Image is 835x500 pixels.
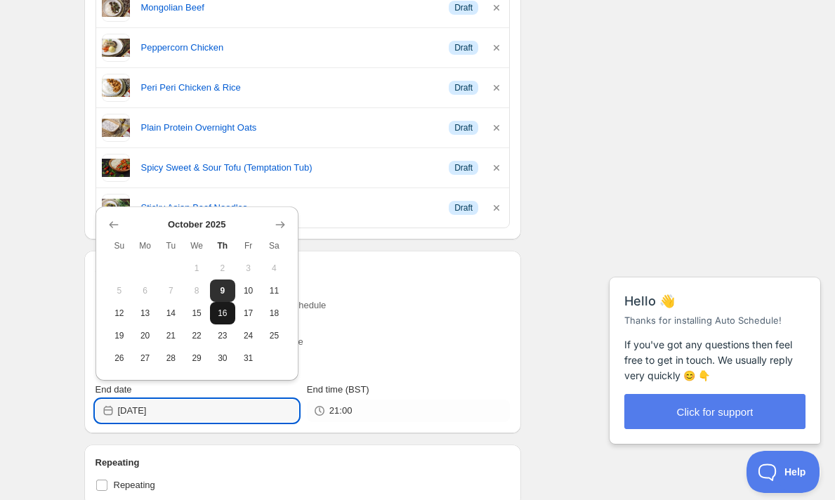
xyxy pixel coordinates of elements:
span: 4 [267,263,282,274]
span: 16 [216,308,230,319]
th: Tuesday [158,235,184,257]
a: Peri Peri Chicken & Rice [141,81,438,95]
h2: Repeating [96,456,511,470]
button: Show previous month, September 2025 [104,215,124,235]
span: Draft [454,82,473,93]
th: Monday [132,235,158,257]
a: Plain Protein Overnight Oats [141,121,438,135]
span: 2 [216,263,230,274]
span: 11 [267,285,282,296]
button: Wednesday October 8 2025 [184,279,210,302]
button: Tuesday October 14 2025 [158,302,184,324]
span: 29 [190,353,204,364]
button: Sunday October 19 2025 [107,324,133,347]
span: Fr [241,240,256,251]
button: Tuesday October 7 2025 [158,279,184,302]
button: Sunday October 12 2025 [107,302,133,324]
span: 14 [164,308,178,319]
span: We [190,240,204,251]
button: Sunday October 26 2025 [107,347,133,369]
iframe: Help Scout Beacon - Open [747,451,821,493]
span: 5 [112,285,127,296]
span: 15 [190,308,204,319]
span: 7 [164,285,178,296]
span: Draft [454,202,473,213]
button: Sunday October 5 2025 [107,279,133,302]
button: Monday October 6 2025 [132,279,158,302]
button: Friday October 10 2025 [235,279,261,302]
button: Wednesday October 22 2025 [184,324,210,347]
span: 31 [241,353,256,364]
button: Thursday October 16 2025 [210,302,236,324]
a: Spicy Sweet & Sour Tofu (Temptation Tub) [141,161,438,175]
button: Monday October 13 2025 [132,302,158,324]
span: Repeating [114,480,155,490]
span: 20 [138,330,152,341]
span: 13 [138,308,152,319]
span: Draft [454,162,473,173]
button: Thursday October 23 2025 [210,324,236,347]
button: Today Thursday October 9 2025 [210,279,236,302]
span: Draft [454,2,473,13]
iframe: Help Scout Beacon - Messages and Notifications [603,242,829,451]
span: 21 [164,330,178,341]
button: Monday October 20 2025 [132,324,158,347]
span: 1 [190,263,204,274]
span: Mo [138,240,152,251]
span: 27 [138,353,152,364]
span: 8 [190,285,204,296]
button: Friday October 24 2025 [235,324,261,347]
button: Friday October 3 2025 [235,257,261,279]
span: 3 [241,263,256,274]
span: Su [112,240,127,251]
button: Tuesday October 21 2025 [158,324,184,347]
span: Th [216,240,230,251]
th: Wednesday [184,235,210,257]
span: End date [96,384,132,395]
a: Sticky Asian Beef Noodles [141,201,438,215]
a: Mongolian Beef [141,1,438,15]
span: Draft [454,122,473,133]
span: End time (BST) [307,384,369,395]
span: 6 [138,285,152,296]
span: 28 [164,353,178,364]
th: Sunday [107,235,133,257]
span: 17 [241,308,256,319]
span: 9 [216,285,230,296]
th: Friday [235,235,261,257]
a: Peppercorn Chicken [141,41,438,55]
span: Sa [267,240,282,251]
span: 18 [267,308,282,319]
th: Thursday [210,235,236,257]
h2: Active dates [96,262,511,276]
span: 12 [112,308,127,319]
button: Wednesday October 29 2025 [184,347,210,369]
button: Thursday October 2 2025 [210,257,236,279]
span: Tu [164,240,178,251]
button: Friday October 31 2025 [235,347,261,369]
button: Saturday October 11 2025 [261,279,287,302]
span: 24 [241,330,256,341]
span: 30 [216,353,230,364]
th: Saturday [261,235,287,257]
button: Show next month, November 2025 [270,215,290,235]
span: 22 [190,330,204,341]
span: 23 [216,330,230,341]
button: Tuesday October 28 2025 [158,347,184,369]
button: Thursday October 30 2025 [210,347,236,369]
span: 19 [112,330,127,341]
button: Saturday October 25 2025 [261,324,287,347]
button: Monday October 27 2025 [132,347,158,369]
span: 26 [112,353,127,364]
span: 25 [267,330,282,341]
span: 10 [241,285,256,296]
button: Friday October 17 2025 [235,302,261,324]
button: Saturday October 18 2025 [261,302,287,324]
button: Saturday October 4 2025 [261,257,287,279]
button: Wednesday October 1 2025 [184,257,210,279]
span: Draft [454,42,473,53]
button: Wednesday October 15 2025 [184,302,210,324]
